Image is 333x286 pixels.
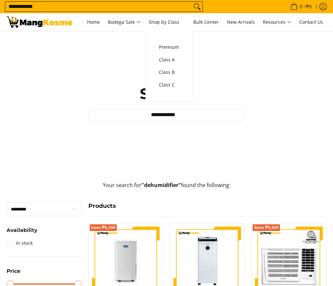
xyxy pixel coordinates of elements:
span: Bodega Sale [108,18,141,26]
h1: Search [88,84,245,103]
a: In stock [7,238,33,248]
span: Bulk Center [193,19,219,25]
a: Shop by Class [145,13,189,31]
strong: "dehumidifier" [141,181,181,189]
a: Class C [156,79,182,91]
a: Resources [259,13,295,31]
h4: Products [88,202,327,209]
span: Class C [159,81,179,89]
span: Price [7,269,20,274]
a: Bulk Center [190,13,222,31]
a: Class A [156,53,182,66]
span: Resources [263,18,291,26]
button: Search [192,2,202,12]
a: Class B [156,66,182,79]
a: New Arrivals [224,13,258,31]
span: Class A [159,56,179,64]
span: Save ₱5,106 [91,226,116,230]
summary: Open [7,269,20,279]
span: Contact Us [299,19,323,25]
span: Shop by Class [149,18,185,26]
img: Search: 6 results found for &quot;dehumidifier&quot; | Mang Kosme [7,16,73,28]
span: Availability [7,228,37,233]
span: Class B [159,68,179,77]
span: Premium [159,43,179,51]
nav: Main Menu [79,13,326,31]
span: • [288,3,314,10]
p: Your search for found the following: [7,181,326,196]
a: Home [84,13,103,31]
a: Premium [156,41,182,53]
span: Save ₱5,300 [254,226,279,230]
a: Contact Us [296,13,326,31]
span: ₱0 [305,4,313,9]
span: Home [87,19,100,25]
a: Bodega Sale [105,13,144,31]
span: New Arrivals [227,19,255,25]
span: 0 [299,4,303,9]
summary: Open [7,228,37,238]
